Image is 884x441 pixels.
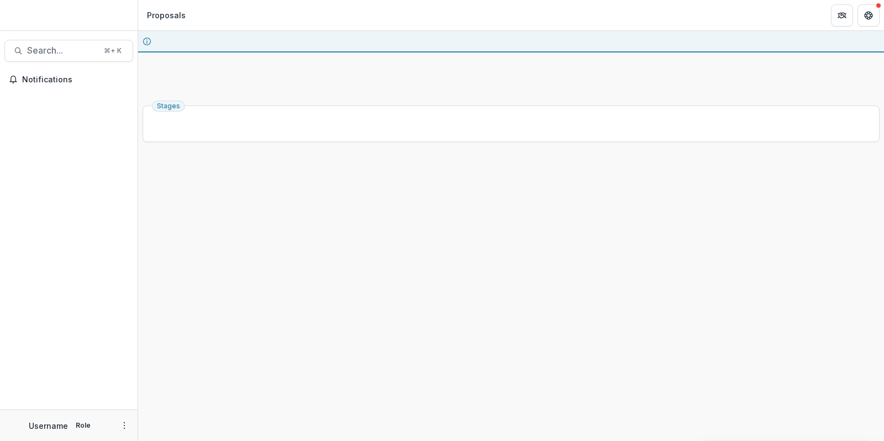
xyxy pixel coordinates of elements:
button: More [118,419,131,432]
nav: breadcrumb [143,7,190,23]
p: Role [72,421,94,431]
button: Get Help [857,4,880,27]
div: ⌘ + K [102,45,124,57]
span: Stages [157,102,180,110]
button: Partners [831,4,853,27]
span: Search... [27,45,97,56]
button: Search... [4,40,133,62]
button: Notifications [4,71,133,88]
span: Notifications [22,75,129,85]
div: Proposals [147,9,186,21]
p: Username [29,420,68,432]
